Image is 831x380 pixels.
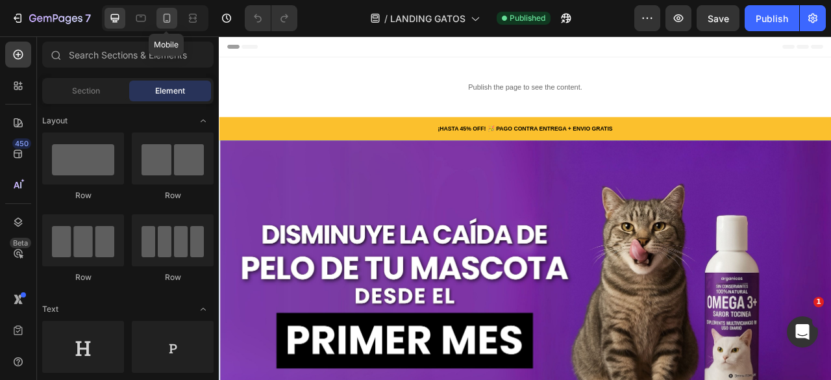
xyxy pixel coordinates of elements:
[42,42,214,68] input: Search Sections & Elements
[279,114,501,121] span: ¡HASTA 45% OFF! 🥳 PAGO CONTRA ENTREGA + ENVIO GRATIS
[193,299,214,320] span: Toggle open
[155,85,185,97] span: Element
[36,21,64,31] div: v 4.0.25
[42,190,124,201] div: Row
[745,5,799,31] button: Publish
[42,115,68,127] span: Layout
[390,12,465,25] span: LANDING GATOS
[138,75,149,86] img: tab_keywords_by_traffic_grey.svg
[68,77,99,85] div: Dominio
[813,297,824,307] span: 1
[787,316,818,348] iframe: Intercom live chat
[193,110,214,131] span: Toggle open
[5,5,97,31] button: 7
[510,12,545,24] span: Published
[708,13,729,24] span: Save
[42,303,58,315] span: Text
[153,77,206,85] div: Palabras clave
[85,10,91,26] p: 7
[697,5,739,31] button: Save
[10,238,31,248] div: Beta
[42,272,124,283] div: Row
[12,138,31,149] div: 450
[132,272,214,283] div: Row
[384,12,388,25] span: /
[21,21,31,31] img: logo_orange.svg
[21,34,31,44] img: website_grey.svg
[72,85,100,97] span: Section
[54,75,64,86] img: tab_domain_overview_orange.svg
[219,36,831,380] iframe: Design area
[34,34,145,44] div: Dominio: [DOMAIN_NAME]
[132,190,214,201] div: Row
[245,5,297,31] div: Undo/Redo
[756,12,788,25] div: Publish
